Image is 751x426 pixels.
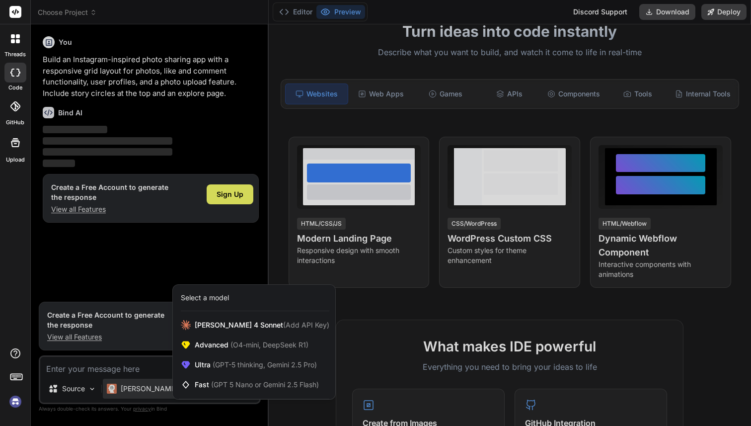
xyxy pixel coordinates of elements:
[7,393,24,410] img: signin
[195,340,308,350] span: Advanced
[283,321,329,329] span: (Add API Key)
[6,118,24,127] label: GitHub
[195,380,319,390] span: Fast
[181,293,229,303] div: Select a model
[195,360,317,370] span: Ultra
[211,380,319,389] span: (GPT 5 Nano or Gemini 2.5 Flash)
[228,341,308,349] span: (O4-mini, DeepSeek R1)
[195,320,329,330] span: [PERSON_NAME] 4 Sonnet
[211,360,317,369] span: (GPT-5 thinking, Gemini 2.5 Pro)
[6,156,25,164] label: Upload
[4,50,26,59] label: threads
[8,84,22,92] label: code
